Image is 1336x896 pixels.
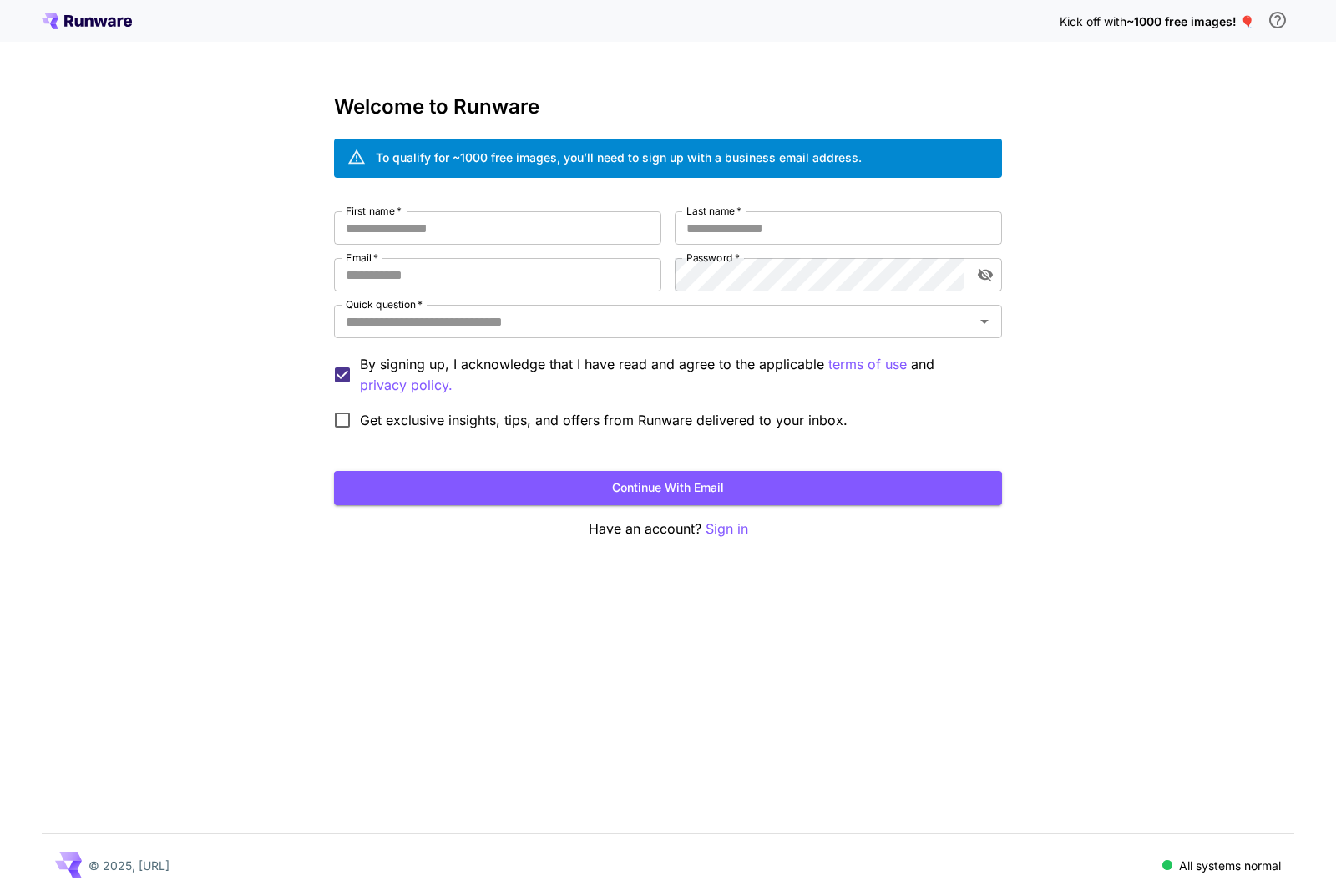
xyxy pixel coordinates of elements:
[686,204,741,218] label: Last name
[89,857,170,874] p: © 2025, [URL]
[828,354,907,375] p: terms of use
[1060,14,1126,28] span: Kick off with
[360,410,848,430] span: Get exclusive insights, tips, and offers from Runware delivered to your inbox.
[970,260,1000,290] button: toggle password visibility
[360,375,453,396] button: By signing up, I acknowledge that I have read and agree to the applicable terms of use and
[360,354,989,396] p: By signing up, I acknowledge that I have read and agree to the applicable and
[706,519,748,539] button: Sign in
[1261,3,1294,37] button: In order to qualify for free credit, you need to sign up with a business email address and click ...
[1126,14,1254,28] span: ~1000 free images! 🎈
[346,297,423,311] label: Quick question
[334,471,1002,505] button: Continue with email
[973,310,996,333] button: Open
[334,95,1002,119] h3: Welcome to Runware
[376,149,862,166] div: To qualify for ~1000 free images, you’ll need to sign up with a business email address.
[346,251,378,265] label: Email
[686,251,740,265] label: Password
[334,519,1002,539] p: Have an account?
[1179,857,1281,874] p: All systems normal
[828,354,907,375] button: By signing up, I acknowledge that I have read and agree to the applicable and privacy policy.
[346,204,402,218] label: First name
[360,375,453,396] p: privacy policy.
